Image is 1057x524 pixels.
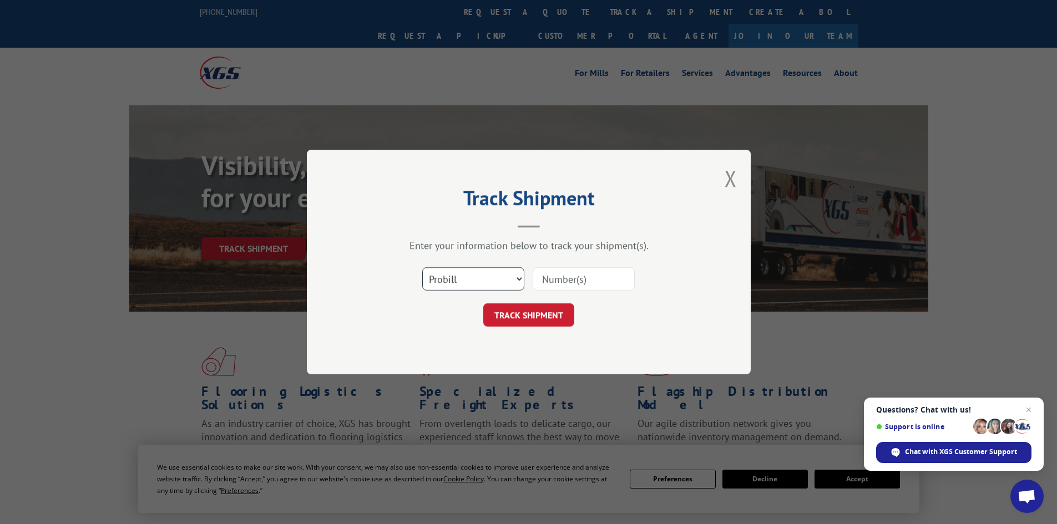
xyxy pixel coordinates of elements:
[876,405,1031,414] span: Questions? Chat with us!
[725,164,737,193] button: Close modal
[362,190,695,211] h2: Track Shipment
[876,423,969,431] span: Support is online
[483,303,574,327] button: TRACK SHIPMENT
[1022,403,1035,416] span: Close chat
[533,267,635,291] input: Number(s)
[905,447,1017,457] span: Chat with XGS Customer Support
[1010,480,1044,513] div: Open chat
[362,239,695,252] div: Enter your information below to track your shipment(s).
[876,442,1031,463] div: Chat with XGS Customer Support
